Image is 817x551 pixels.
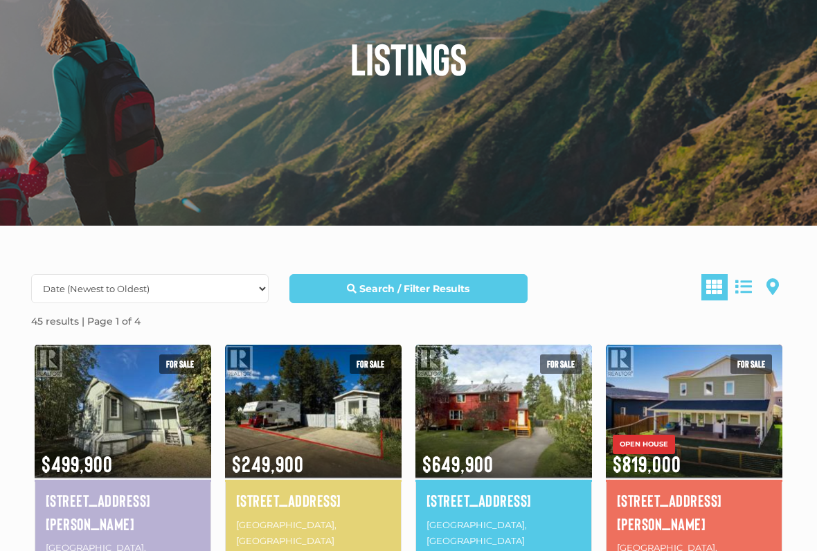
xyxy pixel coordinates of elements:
[350,354,391,374] span: For sale
[35,342,211,480] img: 516 CRAIG STREET, Dawson City, Yukon
[415,433,592,478] span: $649,900
[613,435,675,454] span: OPEN HOUSE
[606,342,782,480] img: 208 LUELLA LANE, Whitehorse, Yukon
[35,433,211,478] span: $499,900
[225,342,402,480] img: 203-986 RANGE ROAD, Whitehorse, Yukon
[289,274,527,303] a: Search / Filter Results
[21,36,796,80] h1: Listings
[359,282,469,295] strong: Search / Filter Results
[730,354,772,374] span: For sale
[46,489,200,535] a: [STREET_ADDRESS][PERSON_NAME]
[236,489,390,512] a: [STREET_ADDRESS]
[415,342,592,480] img: 50 DIEPPE DRIVE, Whitehorse, Yukon
[617,489,771,535] a: [STREET_ADDRESS][PERSON_NAME]
[225,433,402,478] span: $249,900
[427,516,581,551] p: [GEOGRAPHIC_DATA], [GEOGRAPHIC_DATA]
[236,516,390,551] p: [GEOGRAPHIC_DATA], [GEOGRAPHIC_DATA]
[540,354,582,374] span: For sale
[427,489,581,512] a: [STREET_ADDRESS]
[31,315,141,327] strong: 45 results | Page 1 of 4
[606,433,782,478] span: $819,000
[159,354,201,374] span: For sale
